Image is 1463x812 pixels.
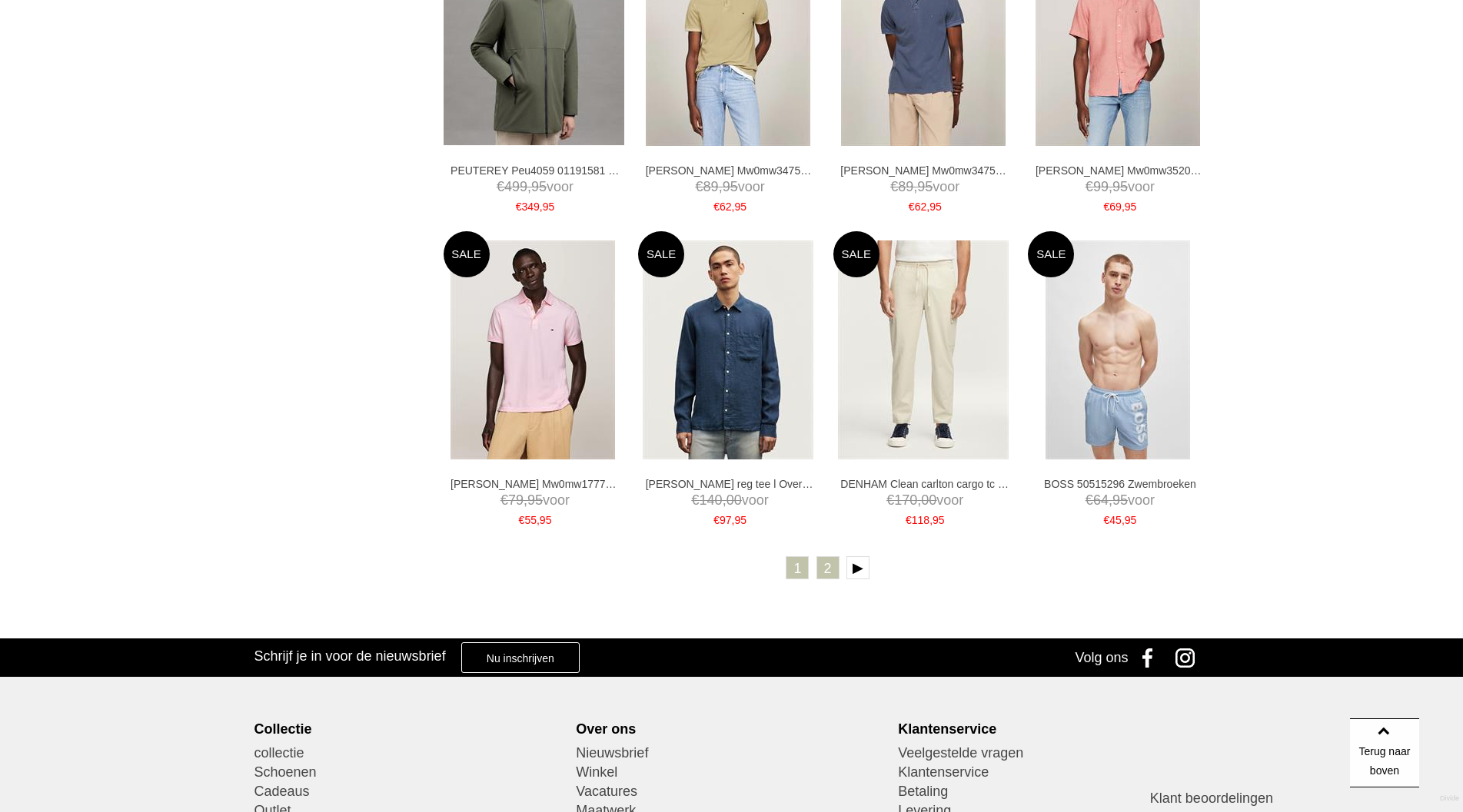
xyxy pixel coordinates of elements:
span: voor [451,491,620,510]
img: TOMMY HILFIGER Mw0mw17771 Polo's [451,240,615,459]
img: BOSS 50515296 Zwembroeken [1046,240,1190,459]
span: 00 [921,492,936,508]
span: € [886,492,894,508]
span: , [929,514,933,526]
span: 45 [1109,514,1122,526]
span: 95 [933,514,945,526]
span: 62 [915,201,927,213]
span: € [1104,514,1110,526]
span: € [909,201,915,213]
span: , [527,179,531,194]
span: € [692,492,700,508]
span: , [732,201,735,213]
span: 99 [1093,179,1109,194]
span: 95 [527,492,543,508]
a: BOSS 50515296 Zwembroeken [1036,477,1205,491]
span: 89 [703,179,719,194]
span: € [1104,201,1110,213]
a: [PERSON_NAME] Mw0mw17771 Polo's [451,477,620,491]
span: 00 [727,492,742,508]
span: 55 [524,514,537,526]
span: 95 [917,179,933,194]
span: 140 [700,492,723,508]
span: € [500,492,508,508]
span: , [723,492,727,508]
span: 95 [734,201,746,213]
a: 1 [786,556,809,579]
span: 95 [531,179,547,194]
span: 170 [894,492,917,508]
h3: Schrijf je in voor de nieuwsbrief [254,648,446,665]
span: , [732,514,735,526]
span: , [926,201,929,213]
a: Terug naar boven [1350,718,1419,787]
span: 95 [540,514,552,526]
span: 95 [734,514,746,526]
a: [PERSON_NAME] reg tee l Overhemden [646,477,815,491]
div: Over ons [576,721,886,737]
span: , [1109,492,1112,508]
a: Klantenservice [898,763,1209,782]
a: Betaling [898,782,1209,801]
a: PEUTEREY Peu4059 01191581 Jassen [451,164,620,177]
span: , [524,492,527,508]
span: € [519,514,525,526]
div: Collectie [254,721,565,737]
a: Nieuwsbrief [576,744,886,763]
a: Instagram [1170,638,1209,677]
span: 64 [1093,492,1109,508]
span: 95 [1112,179,1128,194]
a: DENHAM Clean carlton cargo tc Broeken en Pantalons [840,477,1009,491]
a: Vacatures [576,782,886,801]
a: 2 [816,556,840,579]
div: Klantenservice [898,721,1209,737]
span: € [713,514,720,526]
a: Nu inschrijven [461,642,580,673]
img: DENHAM Rob reg tee l Overhemden [643,240,813,459]
span: voor [646,177,815,197]
h3: Klant beoordelingen [1150,790,1309,807]
img: DENHAM Clean carlton cargo tc Broeken en Pantalons [838,240,1009,459]
a: Facebook [1132,638,1170,677]
span: € [713,201,720,213]
span: 95 [543,201,555,213]
span: 89 [898,179,913,194]
a: Veelgestelde vragen [898,744,1209,763]
span: 62 [720,201,732,213]
a: [PERSON_NAME] Mw0mw34757 Polo's [840,164,1009,177]
a: Winkel [576,763,886,782]
span: voor [840,491,1009,510]
div: Volg ons [1075,638,1128,677]
span: voor [1036,177,1205,197]
span: 79 [508,492,524,508]
span: 95 [723,179,738,194]
span: , [1122,201,1125,213]
a: [PERSON_NAME] Mw0mw34757 Polo's [646,164,815,177]
span: voor [646,491,815,510]
span: 97 [720,514,732,526]
span: 499 [504,179,527,194]
span: 95 [1125,514,1137,526]
a: [PERSON_NAME] Mw0mw35207 Overhemden [1036,164,1205,177]
span: , [913,179,917,194]
span: 69 [1109,201,1122,213]
span: voor [1036,491,1205,510]
span: voor [451,177,620,197]
span: € [890,179,898,194]
span: € [516,201,522,213]
span: , [719,179,723,194]
span: , [1109,179,1112,194]
a: Schoenen [254,763,565,782]
span: voor [840,177,1009,197]
span: 95 [929,201,942,213]
span: 118 [912,514,929,526]
span: € [497,179,504,194]
a: Cadeaus [254,782,565,801]
span: , [1122,514,1125,526]
span: € [906,514,912,526]
span: € [696,179,703,194]
span: 349 [521,201,539,213]
span: € [1086,492,1093,508]
a: Divide [1440,789,1459,808]
a: collectie [254,744,565,763]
